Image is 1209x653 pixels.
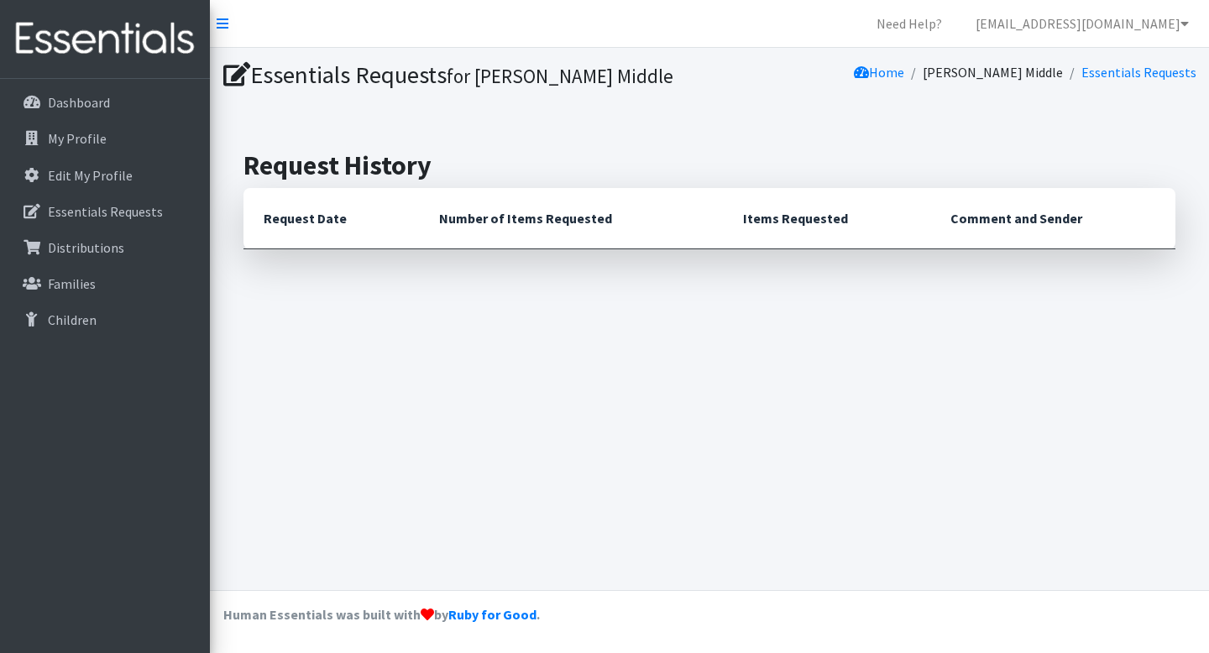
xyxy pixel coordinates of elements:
p: Dashboard [48,94,110,111]
a: Distributions [7,231,203,264]
p: Children [48,311,97,328]
th: Items Requested [723,188,930,249]
a: Essentials Requests [1081,64,1196,81]
a: Need Help? [863,7,955,40]
a: [PERSON_NAME] Middle [923,64,1063,81]
th: Number of Items Requested [419,188,723,249]
h1: Essentials Requests [223,60,704,90]
p: Distributions [48,239,124,256]
img: HumanEssentials [7,11,203,67]
a: My Profile [7,122,203,155]
small: for [PERSON_NAME] Middle [447,64,673,88]
a: Dashboard [7,86,203,119]
a: Ruby for Good [448,606,536,623]
strong: Human Essentials was built with by . [223,606,540,623]
a: Edit My Profile [7,159,203,192]
a: Children [7,303,203,337]
a: Families [7,267,203,300]
p: My Profile [48,130,107,147]
a: Home [854,64,904,81]
a: [EMAIL_ADDRESS][DOMAIN_NAME] [962,7,1202,40]
th: Request Date [243,188,419,249]
a: Essentials Requests [7,195,203,228]
th: Comment and Sender [930,188,1175,249]
p: Families [48,275,96,292]
p: Edit My Profile [48,167,133,184]
h2: Request History [243,149,1175,181]
p: Essentials Requests [48,203,163,220]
